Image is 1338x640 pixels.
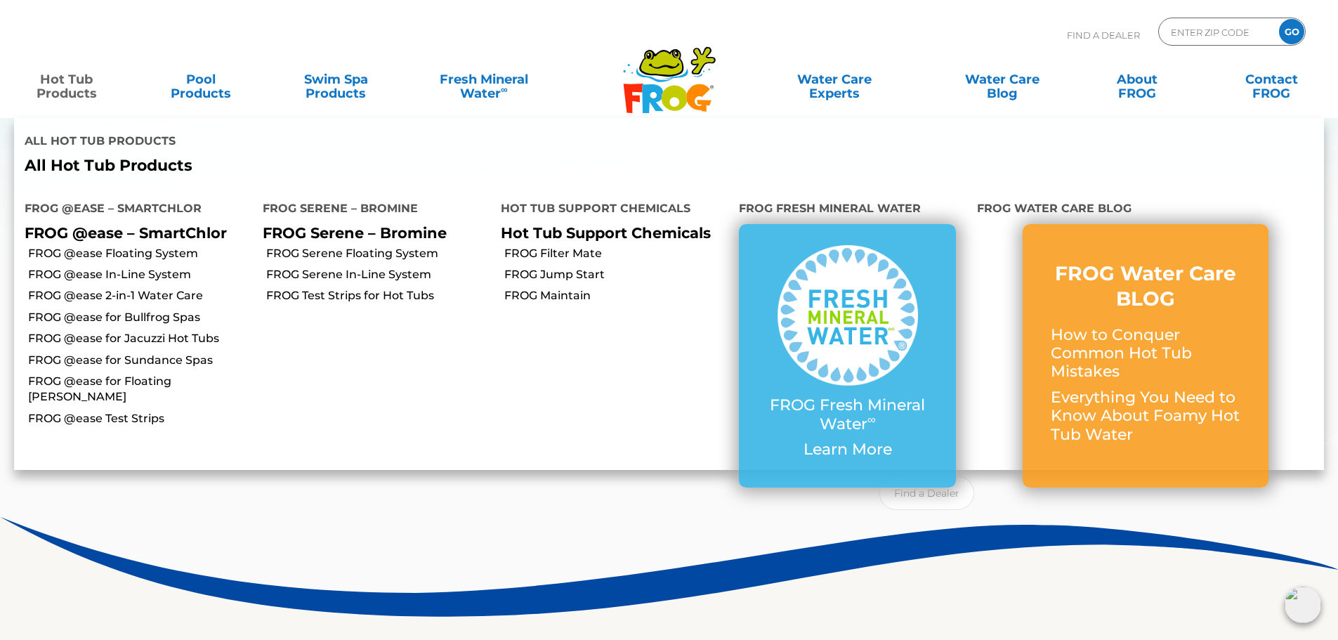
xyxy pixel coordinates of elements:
[749,65,919,93] a: Water CareExperts
[739,196,956,224] h4: FROG Fresh Mineral Water
[263,224,480,242] p: FROG Serene – Bromine
[1051,388,1240,444] p: Everything You Need to Know About Foamy Hot Tub Water
[418,65,549,93] a: Fresh MineralWater∞
[28,374,252,405] a: FROG @ease for Floating [PERSON_NAME]
[501,224,718,242] p: Hot Tub Support Chemicals
[266,288,490,303] a: FROG Test Strips for Hot Tubs
[25,224,242,242] p: FROG @ease – SmartChlor
[25,157,659,175] a: All Hot Tub Products
[1067,18,1140,53] p: Find A Dealer
[28,353,252,368] a: FROG @ease for Sundance Spas
[28,310,252,325] a: FROG @ease for Bullfrog Spas
[266,246,490,261] a: FROG Serene Floating System
[266,267,490,282] a: FROG Serene In-Line System
[504,288,728,303] a: FROG Maintain
[879,476,974,510] a: Find a Dealer
[1084,65,1189,93] a: AboutFROG
[767,440,928,459] p: Learn More
[615,28,723,114] img: Frog Products Logo
[14,65,119,93] a: Hot TubProducts
[1051,261,1240,451] a: FROG Water Care BLOG How to Conquer Common Hot Tub Mistakes Everything You Need to Know About Foa...
[767,396,928,433] p: FROG Fresh Mineral Water
[28,267,252,282] a: FROG @ease In-Line System
[28,331,252,346] a: FROG @ease for Jacuzzi Hot Tubs
[867,412,876,426] sup: ∞
[25,129,659,157] h4: All Hot Tub Products
[504,246,728,261] a: FROG Filter Mate
[501,196,718,224] h4: Hot Tub Support Chemicals
[263,196,480,224] h4: FROG Serene – Bromine
[1279,19,1304,44] input: GO
[1219,65,1324,93] a: ContactFROG
[504,267,728,282] a: FROG Jump Start
[501,84,508,95] sup: ∞
[28,411,252,426] a: FROG @ease Test Strips
[28,246,252,261] a: FROG @ease Floating System
[149,65,254,93] a: PoolProducts
[767,245,928,466] a: FROG Fresh Mineral Water∞ Learn More
[950,65,1054,93] a: Water CareBlog
[1051,326,1240,381] p: How to Conquer Common Hot Tub Mistakes
[284,65,388,93] a: Swim SpaProducts
[1285,587,1321,623] img: openIcon
[1051,261,1240,312] h3: FROG Water Care BLOG
[977,196,1313,224] h4: FROG Water Care Blog
[25,196,242,224] h4: FROG @ease – SmartChlor
[28,288,252,303] a: FROG @ease 2-in-1 Water Care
